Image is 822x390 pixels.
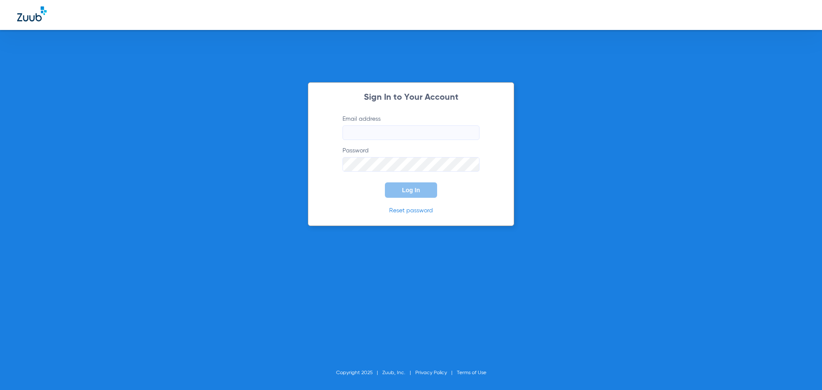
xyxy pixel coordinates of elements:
span: Log In [402,187,420,194]
input: Email address [342,125,479,140]
button: Log In [385,182,437,198]
a: Privacy Policy [415,370,447,375]
h2: Sign In to Your Account [330,93,492,102]
li: Zuub, Inc. [382,369,415,377]
a: Reset password [389,208,433,214]
label: Email address [342,115,479,140]
input: Password [342,157,479,172]
img: Zuub Logo [17,6,47,21]
a: Terms of Use [457,370,486,375]
label: Password [342,146,479,172]
li: Copyright 2025 [336,369,382,377]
